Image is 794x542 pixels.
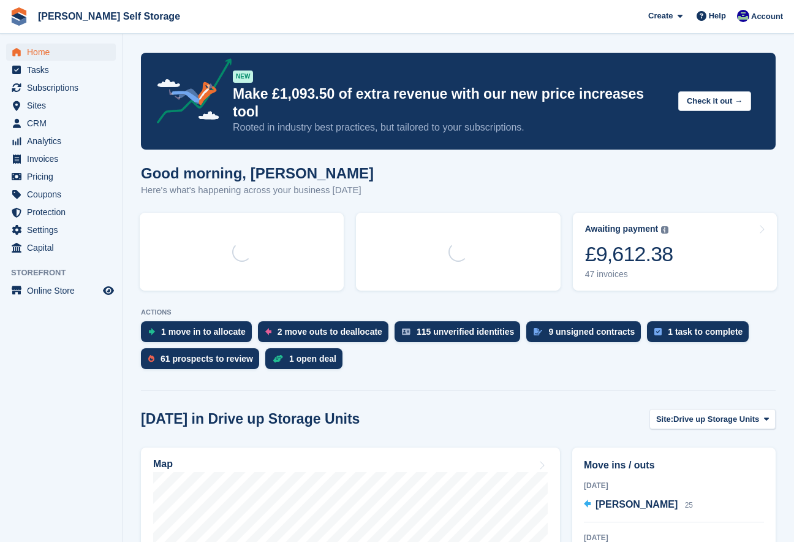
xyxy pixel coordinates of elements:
[141,165,374,181] h1: Good morning, [PERSON_NAME]
[548,327,635,337] div: 9 unsigned contracts
[584,497,693,513] a: [PERSON_NAME] 25
[685,501,693,510] span: 25
[402,328,410,335] img: verify_identity-adf6edd0f0f0b5bbfe63781bf79b02c33cf7c696d77639b501bdc392416b5a36.svg
[585,269,673,280] div: 47 invoices
[27,239,100,256] span: Capital
[33,6,185,26] a: [PERSON_NAME] Self Storage
[6,221,116,239] a: menu
[647,321,755,348] a: 1 task to complete
[141,411,360,427] h2: [DATE] in Drive up Storage Units
[595,499,678,510] span: [PERSON_NAME]
[6,239,116,256] a: menu
[141,308,776,316] p: ACTIONS
[6,204,116,221] a: menu
[141,348,265,375] a: 61 prospects to review
[534,328,542,335] img: contract_signature_icon-13c848040528278c33f63329250d36e43548de30e8caae1d1a13099fd9432cc5.svg
[101,283,116,298] a: Preview store
[141,183,374,197] p: Here's what's happening across your business [DATE]
[27,61,100,78] span: Tasks
[27,115,100,132] span: CRM
[27,44,100,61] span: Home
[258,321,395,348] a: 2 move outs to deallocate
[146,58,232,128] img: price-adjustments-announcement-icon-8257ccfd72463d97f412b2fc003d46551f7dbcb40ab6d574587a9cd5c0d94...
[656,413,673,426] span: Site:
[737,10,749,22] img: Justin Farthing
[585,242,673,267] div: £9,612.38
[27,282,100,299] span: Online Store
[585,224,659,234] div: Awaiting payment
[141,321,258,348] a: 1 move in to allocate
[673,413,759,426] span: Drive up Storage Units
[27,186,100,203] span: Coupons
[10,7,28,26] img: stora-icon-8386f47178a22dfd0bd8f6a31ec36ba5ce8667c1dd55bd0f319d3a0aa187defe.svg
[11,267,122,279] span: Storefront
[6,44,116,61] a: menu
[526,321,647,348] a: 9 unsigned contracts
[395,321,527,348] a: 115 unverified identities
[27,168,100,185] span: Pricing
[27,97,100,114] span: Sites
[233,85,668,121] p: Make £1,093.50 of extra revenue with our new price increases tool
[27,150,100,167] span: Invoices
[161,354,253,364] div: 61 prospects to review
[233,121,668,134] p: Rooted in industry best practices, but tailored to your subscriptions.
[751,10,783,23] span: Account
[161,327,246,337] div: 1 move in to allocate
[648,10,673,22] span: Create
[153,459,173,470] h2: Map
[273,354,283,363] img: deal-1b604bf984904fb50ccaf53a9ad4b4a5d6e5aea283cecdc64d6e3604feb123c2.svg
[265,348,349,375] a: 1 open deal
[584,480,764,491] div: [DATE]
[417,327,515,337] div: 115 unverified identities
[148,355,154,362] img: prospect-51fa495bee0391a8d652442698ab0144808aea92771e9ea1ae160a38d050c398.svg
[6,282,116,299] a: menu
[678,91,751,112] button: Check it out →
[573,213,777,291] a: Awaiting payment £9,612.38 47 invoices
[27,79,100,96] span: Subscriptions
[27,204,100,221] span: Protection
[6,61,116,78] a: menu
[289,354,336,364] div: 1 open deal
[6,97,116,114] a: menu
[265,328,271,335] img: move_outs_to_deallocate_icon-f764333ba52eb49d3ac5e1228854f67142a1ed5810a6f6cc68b1a99e826820c5.svg
[709,10,726,22] span: Help
[233,71,253,83] div: NEW
[6,168,116,185] a: menu
[6,115,116,132] a: menu
[649,409,776,429] button: Site: Drive up Storage Units
[27,132,100,150] span: Analytics
[6,79,116,96] a: menu
[6,132,116,150] a: menu
[148,328,155,335] img: move_ins_to_allocate_icon-fdf77a2bb77ea45bf5b3d319d69a93e2d87916cf1d5bf7949dd705db3b84f3ca.svg
[661,226,668,234] img: icon-info-grey-7440780725fd019a000dd9b08b2336e03edf1995a4989e88bcd33f0948082b44.svg
[584,458,764,473] h2: Move ins / outs
[278,327,382,337] div: 2 move outs to deallocate
[6,150,116,167] a: menu
[27,221,100,239] span: Settings
[668,327,743,337] div: 1 task to complete
[6,186,116,203] a: menu
[654,328,662,335] img: task-75834270c22a3079a89374b754ae025e5fb1db73e45f91037f5363f120a921f8.svg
